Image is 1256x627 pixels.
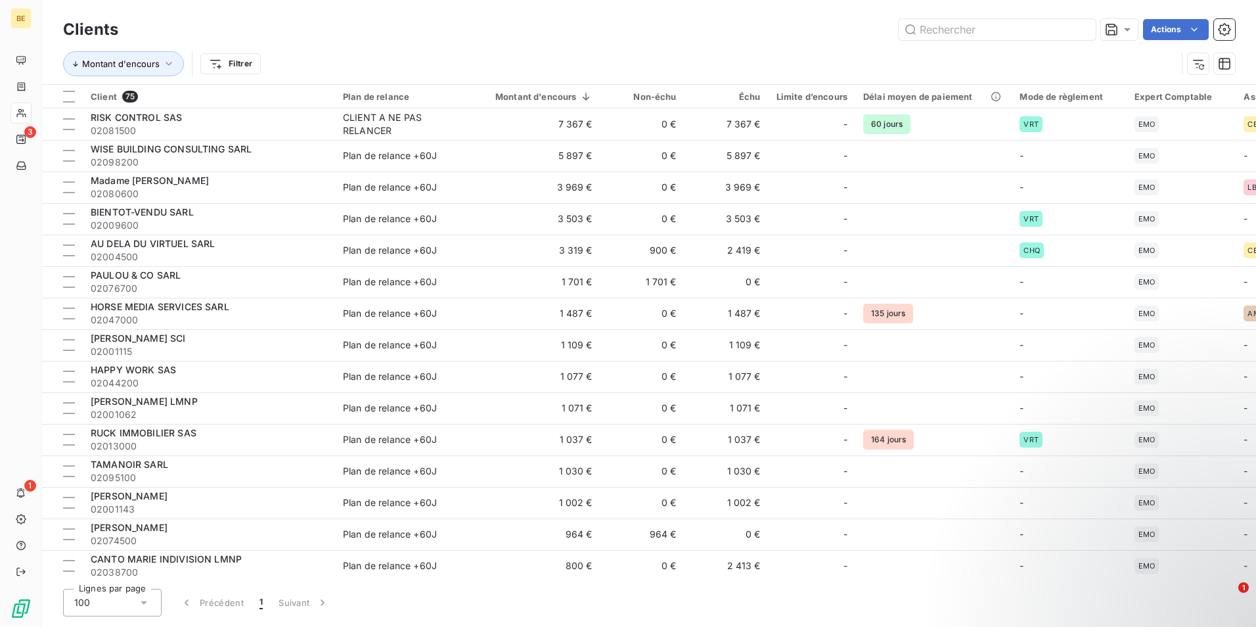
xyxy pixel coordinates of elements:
[684,455,769,487] td: 1 030 €
[1138,246,1155,254] span: EMO
[252,589,271,616] button: 1
[684,424,769,455] td: 1 037 €
[480,91,593,102] div: Montant d'encours
[1020,371,1023,382] span: -
[1143,19,1209,40] button: Actions
[472,455,600,487] td: 1 030 €
[91,408,327,421] span: 02001062
[863,430,914,450] span: 164 jours
[472,266,600,298] td: 1 701 €
[343,465,437,478] div: Plan de relance +60J
[600,519,684,550] td: 964 €
[343,212,437,225] div: Plan de relance +60J
[608,91,677,102] div: Non-échu
[82,58,160,69] span: Montant d'encours
[472,329,600,361] td: 1 109 €
[343,559,437,572] div: Plan de relance +60J
[472,140,600,172] td: 5 897 €
[600,172,684,203] td: 0 €
[843,559,847,572] span: -
[1244,402,1247,413] span: -
[91,156,327,169] span: 02098200
[91,333,186,344] span: [PERSON_NAME] SCI
[91,112,182,123] span: RISK CONTROL SAS
[91,427,196,438] span: RUCK IMMOBILIER SAS
[684,108,769,140] td: 7 367 €
[472,424,600,455] td: 1 037 €
[1211,582,1243,614] iframe: Intercom live chat
[91,522,168,533] span: [PERSON_NAME]
[1244,497,1247,508] span: -
[172,589,252,616] button: Précédent
[24,126,36,138] span: 3
[11,598,32,619] img: Logo LeanPay
[343,111,464,137] div: CLIENT A NE PAS RELANCER
[343,496,437,509] div: Plan de relance +60J
[1138,310,1155,317] span: EMO
[1138,183,1155,191] span: EMO
[600,203,684,235] td: 0 €
[74,596,90,609] span: 100
[91,396,198,407] span: [PERSON_NAME] LMNP
[1138,341,1155,349] span: EMO
[1023,215,1038,223] span: VRT
[122,91,138,103] span: 75
[91,490,168,501] span: [PERSON_NAME]
[899,19,1096,40] input: Rechercher
[91,187,327,200] span: 02080600
[1238,582,1249,593] span: 1
[843,338,847,352] span: -
[91,313,327,327] span: 02047000
[91,566,327,579] span: 02038700
[259,596,263,609] span: 1
[863,114,910,134] span: 60 jours
[1244,434,1247,445] span: -
[1020,402,1023,413] span: -
[472,550,600,582] td: 800 €
[863,304,913,323] span: 135 jours
[600,108,684,140] td: 0 €
[343,181,437,194] div: Plan de relance +60J
[843,433,847,446] span: -
[843,181,847,194] span: -
[91,459,168,470] span: TAMANOIR SARL
[600,329,684,361] td: 0 €
[684,329,769,361] td: 1 109 €
[843,496,847,509] span: -
[684,172,769,203] td: 3 969 €
[1020,276,1023,287] span: -
[1244,465,1247,476] span: -
[843,370,847,383] span: -
[271,589,337,616] button: Suivant
[472,235,600,266] td: 3 319 €
[843,465,847,478] span: -
[91,124,327,137] span: 02081500
[91,440,327,453] span: 02013000
[843,212,847,225] span: -
[11,8,32,29] div: BE
[472,392,600,424] td: 1 071 €
[843,244,847,257] span: -
[91,534,327,547] span: 02074500
[91,471,327,484] span: 02095100
[843,307,847,320] span: -
[600,487,684,519] td: 0 €
[343,275,437,289] div: Plan de relance +60J
[684,392,769,424] td: 1 071 €
[1138,404,1155,412] span: EMO
[1244,371,1247,382] span: -
[684,203,769,235] td: 3 503 €
[1138,215,1155,223] span: EMO
[1020,150,1023,161] span: -
[91,345,327,358] span: 02001115
[472,298,600,329] td: 1 487 €
[843,402,847,415] span: -
[776,91,847,102] div: Limite d’encours
[24,480,36,492] span: 1
[1244,213,1247,224] span: -
[472,172,600,203] td: 3 969 €
[843,275,847,289] span: -
[1244,276,1247,287] span: -
[600,266,684,298] td: 1 701 €
[600,550,684,582] td: 0 €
